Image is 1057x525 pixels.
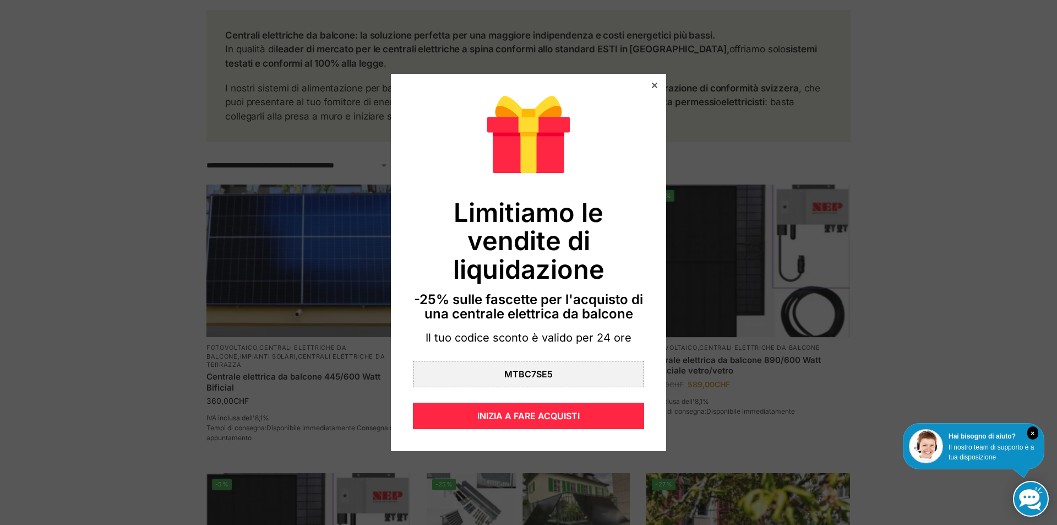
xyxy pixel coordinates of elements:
img: Assistenza clienti [909,429,943,463]
i: Vicino [1027,426,1038,440]
font: Il nostro team di supporto è a tua disposizione [949,443,1034,461]
font: Hai bisogno di aiuto? [949,432,1016,440]
font: MTBC7SE5 [504,369,553,380]
div: MTBC7SE5 [413,361,644,387]
font: -25% sulle fascette per l'acquisto di una centrale elettrica da balcone [414,291,643,322]
font: Limitiamo le vendite di liquidazione [453,197,604,285]
font: × [1031,430,1034,437]
div: INIZIA A FARE ACQUISTI [413,403,644,429]
font: INIZIA A FARE ACQUISTI [477,410,580,421]
font: Il tuo codice sconto è valido per 24 ore [426,331,631,344]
